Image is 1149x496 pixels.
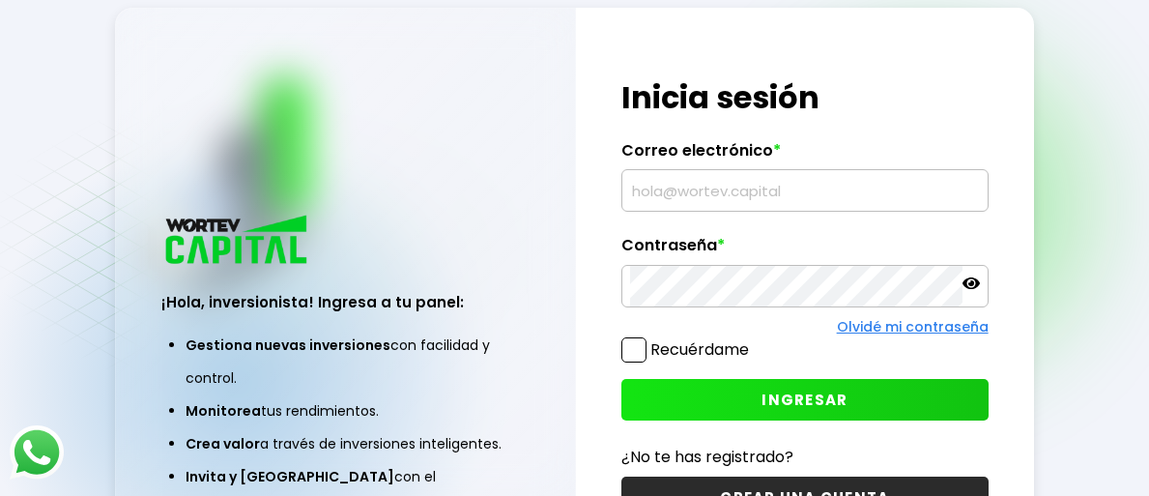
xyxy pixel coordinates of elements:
[10,425,64,480] img: logos_whatsapp-icon.242b2217.svg
[621,445,989,469] p: ¿No te has registrado?
[761,390,847,410] span: INGRESAR
[186,329,504,394] li: con facilidad y control.
[161,213,314,270] img: logo_wortev_capital
[161,291,529,313] h3: ¡Hola, inversionista! Ingresa a tu panel:
[650,338,749,361] label: Recuérdame
[621,236,989,265] label: Contraseña
[186,336,390,355] span: Gestiona nuevas inversiones
[186,394,504,427] li: tus rendimientos.
[186,434,260,453] span: Crea valor
[186,467,394,486] span: Invita y [GEOGRAPHIC_DATA]
[186,427,504,460] li: a través de inversiones inteligentes.
[621,141,989,170] label: Correo electrónico
[186,401,261,421] span: Monitorea
[621,74,989,121] h1: Inicia sesión
[630,170,980,211] input: hola@wortev.capital
[621,379,989,421] button: INGRESAR
[837,317,989,336] a: Olvidé mi contraseña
